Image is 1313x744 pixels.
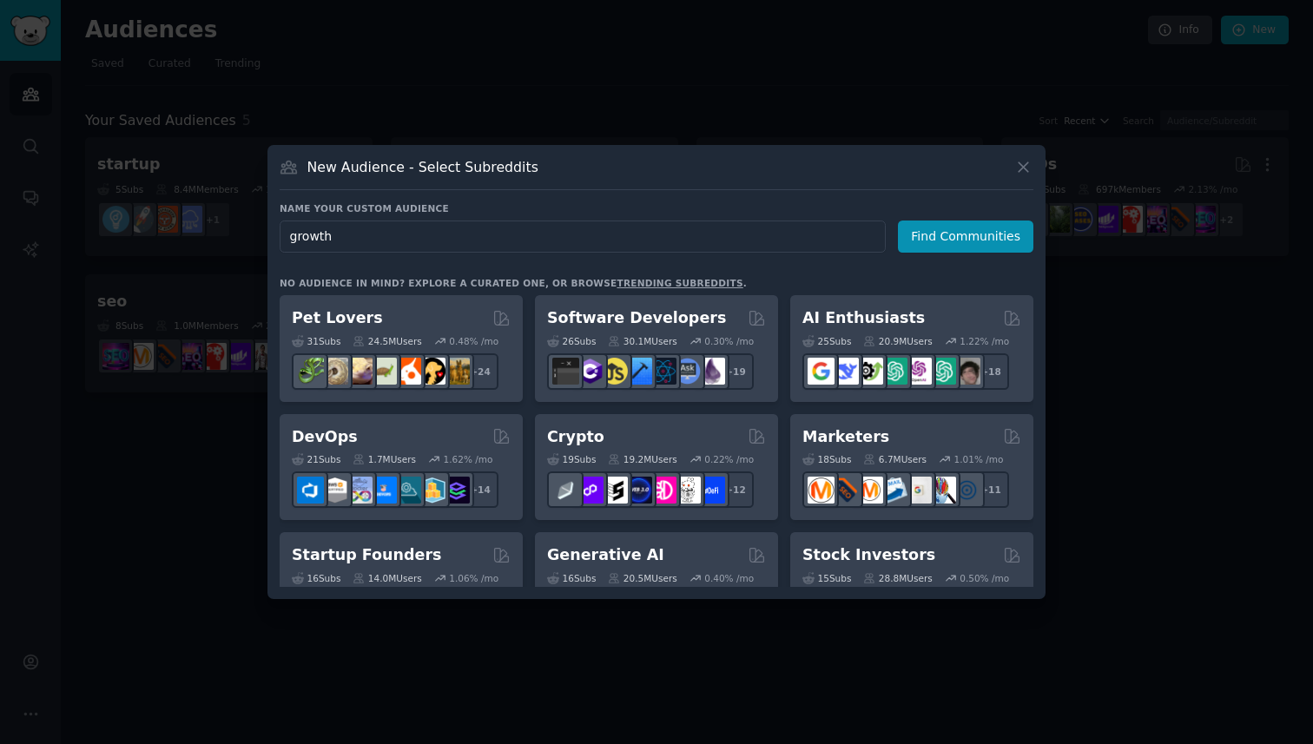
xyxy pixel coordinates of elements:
div: 1.62 % /mo [444,453,493,465]
div: 1.01 % /mo [954,453,1004,465]
img: AskComputerScience [674,358,701,385]
img: platformengineering [394,477,421,504]
div: 0.22 % /mo [704,453,754,465]
img: 0xPolygon [577,477,604,504]
a: trending subreddits [617,278,742,288]
div: 28.8M Users [863,572,932,584]
img: defiblockchain [650,477,676,504]
img: azuredevops [297,477,324,504]
div: + 19 [717,353,754,390]
img: PlatformEngineers [443,477,470,504]
h2: Crypto [547,426,604,448]
div: 0.48 % /mo [449,335,498,347]
img: OnlineMarketing [953,477,980,504]
div: No audience in mind? Explore a curated one, or browse . [280,277,747,289]
div: + 14 [462,471,498,508]
h2: Software Developers [547,307,726,329]
div: 30.1M Users [608,335,676,347]
div: 21 Sub s [292,453,340,465]
img: cockatiel [394,358,421,385]
div: 18 Sub s [802,453,851,465]
img: AskMarketing [856,477,883,504]
img: CryptoNews [674,477,701,504]
img: iOSProgramming [625,358,652,385]
img: csharp [577,358,604,385]
h2: Generative AI [547,544,664,566]
div: 31 Sub s [292,335,340,347]
div: + 11 [973,471,1009,508]
div: 20.5M Users [608,572,676,584]
button: Find Communities [898,221,1033,253]
img: elixir [698,358,725,385]
img: googleads [905,477,932,504]
img: ethstaker [601,477,628,504]
img: aws_cdk [419,477,445,504]
img: dogbreed [443,358,470,385]
img: web3 [625,477,652,504]
h3: Name your custom audience [280,202,1033,214]
div: + 24 [462,353,498,390]
div: 26 Sub s [547,335,596,347]
img: defi_ [698,477,725,504]
input: Pick a short name, like "Digital Marketers" or "Movie-Goers" [280,221,886,253]
img: OpenAIDev [905,358,932,385]
div: + 12 [717,471,754,508]
img: Emailmarketing [881,477,907,504]
div: 1.7M Users [353,453,416,465]
h2: Stock Investors [802,544,935,566]
h2: Pet Lovers [292,307,383,329]
img: GoogleGeminiAI [808,358,835,385]
img: AWS_Certified_Experts [321,477,348,504]
div: 16 Sub s [547,572,596,584]
div: 0.40 % /mo [704,572,754,584]
div: 15 Sub s [802,572,851,584]
img: Docker_DevOps [346,477,373,504]
img: leopardgeckos [346,358,373,385]
div: 19 Sub s [547,453,596,465]
h2: AI Enthusiasts [802,307,925,329]
div: 24.5M Users [353,335,421,347]
div: 16 Sub s [292,572,340,584]
div: 19.2M Users [608,453,676,465]
div: 1.22 % /mo [960,335,1009,347]
img: ArtificalIntelligence [953,358,980,385]
img: herpetology [297,358,324,385]
img: AItoolsCatalog [856,358,883,385]
img: software [552,358,579,385]
div: 14.0M Users [353,572,421,584]
img: turtle [370,358,397,385]
div: 20.9M Users [863,335,932,347]
img: content_marketing [808,477,835,504]
img: ethfinance [552,477,579,504]
h2: Marketers [802,426,889,448]
img: DeepSeek [832,358,859,385]
img: MarketingResearch [929,477,956,504]
h2: Startup Founders [292,544,441,566]
div: 0.30 % /mo [704,335,754,347]
img: reactnative [650,358,676,385]
img: ballpython [321,358,348,385]
div: 6.7M Users [863,453,927,465]
img: DevOpsLinks [370,477,397,504]
div: 0.50 % /mo [960,572,1009,584]
img: learnjavascript [601,358,628,385]
div: 1.06 % /mo [449,572,498,584]
h3: New Audience - Select Subreddits [307,158,538,176]
img: bigseo [832,477,859,504]
img: PetAdvice [419,358,445,385]
div: 25 Sub s [802,335,851,347]
img: chatgpt_prompts_ [929,358,956,385]
div: + 18 [973,353,1009,390]
h2: DevOps [292,426,358,448]
img: chatgpt_promptDesign [881,358,907,385]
